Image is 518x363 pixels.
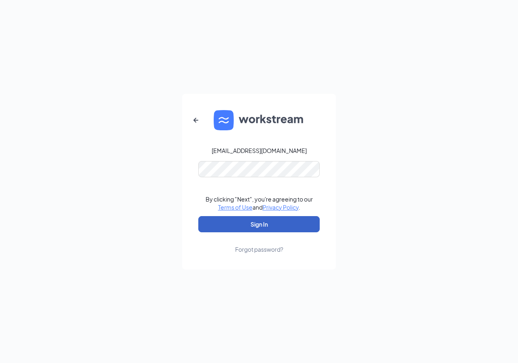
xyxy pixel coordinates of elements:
div: [EMAIL_ADDRESS][DOMAIN_NAME] [212,146,307,155]
div: By clicking "Next", you're agreeing to our and . [206,195,313,211]
button: ArrowLeftNew [186,110,206,130]
svg: ArrowLeftNew [191,115,201,125]
div: Forgot password? [235,245,283,253]
a: Privacy Policy [263,204,299,211]
img: WS logo and Workstream text [214,110,304,130]
a: Forgot password? [235,232,283,253]
button: Sign In [198,216,320,232]
a: Terms of Use [218,204,253,211]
